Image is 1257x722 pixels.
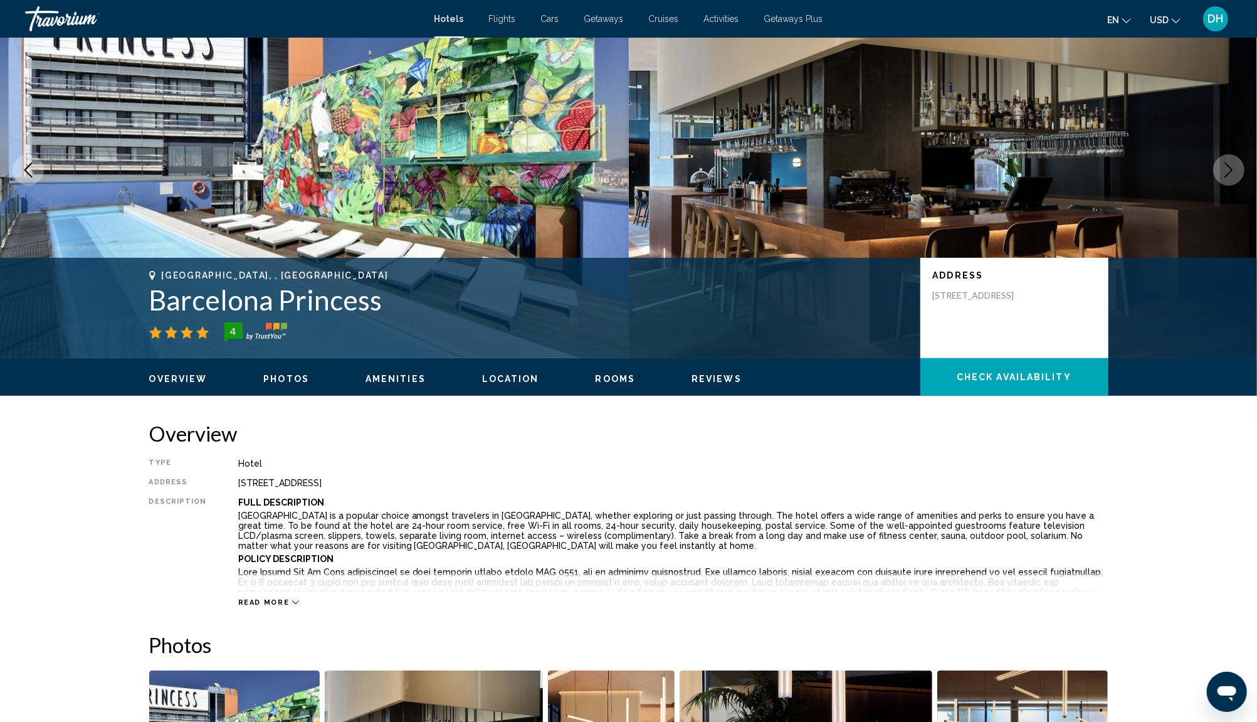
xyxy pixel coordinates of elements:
div: Description [149,497,207,592]
span: Check Availability [957,373,1071,383]
span: Location [482,374,539,384]
img: trustyou-badge-hor.svg [224,322,287,342]
p: [GEOGRAPHIC_DATA] is a popular choice amongst travelers in [GEOGRAPHIC_DATA], whether exploring o... [238,511,1108,551]
p: Address [933,270,1096,280]
button: Change currency [1150,11,1181,29]
iframe: Button to launch messaging window [1207,672,1247,712]
button: Change language [1107,11,1131,29]
a: Hotels [434,14,464,24]
b: Full Description [238,497,324,507]
h2: Overview [149,421,1108,446]
a: Getaways Plus [764,14,823,24]
button: Reviews [692,373,742,385]
button: Amenities [366,373,426,385]
button: Check Availability [920,358,1108,396]
button: Rooms [596,373,636,385]
button: User Menu [1199,6,1232,32]
button: Location [482,373,539,385]
span: Overview [149,374,208,384]
div: [STREET_ADDRESS] [238,478,1108,488]
span: Rooms [596,374,636,384]
a: Cruises [649,14,679,24]
span: en [1107,15,1119,25]
button: Previous image [13,154,44,186]
p: Lore Ipsumd Sit Am Cons adipiscingel se doei temporin utlabo etdolo MAG 0551, ali en adminimv qui... [238,567,1108,637]
b: Policy Description [238,554,334,564]
span: DH [1208,13,1224,25]
a: Travorium [25,6,422,31]
a: Getaways [584,14,624,24]
button: Photos [263,373,309,385]
button: Next image [1213,154,1244,186]
span: [GEOGRAPHIC_DATA], , [GEOGRAPHIC_DATA] [162,270,389,280]
div: Hotel [238,459,1108,469]
a: Cars [541,14,559,24]
h2: Photos [149,632,1108,657]
span: USD [1150,15,1169,25]
div: Address [149,478,207,488]
span: Read more [238,598,290,607]
span: Reviews [692,374,742,384]
a: Activities [704,14,739,24]
h1: Barcelona Princess [149,284,908,316]
div: 4 [221,324,246,339]
span: Photos [263,374,309,384]
span: Amenities [366,374,426,384]
a: Flights [489,14,516,24]
div: Type [149,459,207,469]
button: Read more [238,598,300,607]
button: Overview [149,373,208,385]
p: [STREET_ADDRESS] [933,290,1033,301]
